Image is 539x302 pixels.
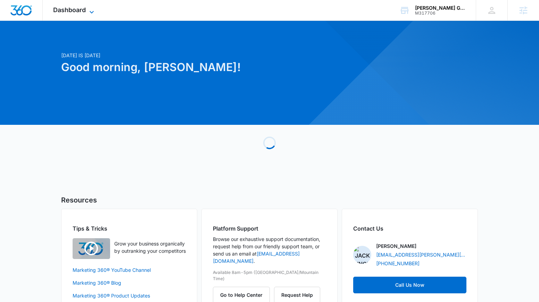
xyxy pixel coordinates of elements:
a: Marketing 360® Blog [73,279,186,286]
h5: Resources [61,195,478,205]
p: Grow your business organically by outranking your competitors [114,240,186,254]
a: Marketing 360® YouTube Channel [73,266,186,274]
h2: Contact Us [353,224,466,233]
h2: Tips & Tricks [73,224,186,233]
p: Browse our exhaustive support documentation, request help from our friendly support team, or send... [213,235,326,265]
a: [PHONE_NUMBER] [376,260,420,267]
span: Dashboard [53,6,86,14]
img: Jack Bingham [353,246,371,264]
p: Available 8am-5pm ([GEOGRAPHIC_DATA]/Mountain Time) [213,269,326,282]
a: Go to Help Center [213,292,274,298]
a: Marketing 360® Product Updates [73,292,186,299]
p: [DATE] is [DATE] [61,52,336,59]
h2: Platform Support [213,224,326,233]
a: [EMAIL_ADDRESS][PERSON_NAME][DOMAIN_NAME] [376,251,466,258]
p: [PERSON_NAME] [376,242,416,250]
a: Call Us Now [353,277,466,293]
div: account id [415,11,466,16]
a: Request Help [274,292,320,298]
div: account name [415,5,466,11]
img: Quick Overview Video [73,238,110,259]
h1: Good morning, [PERSON_NAME]! [61,59,336,76]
